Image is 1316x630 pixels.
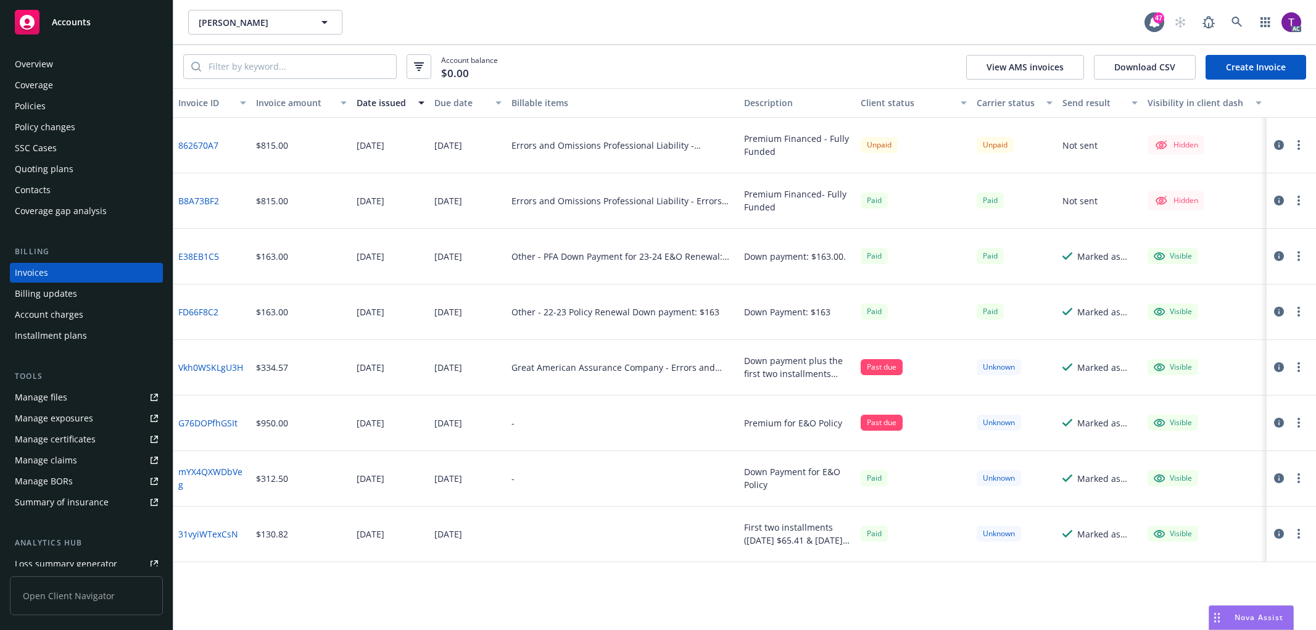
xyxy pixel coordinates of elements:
div: [DATE] [357,139,384,152]
div: $334.57 [256,361,288,374]
a: Manage BORs [10,471,163,491]
a: 862670A7 [178,139,218,152]
div: [DATE] [434,417,462,429]
a: Invoices [10,263,163,283]
a: Create Invoice [1206,55,1306,80]
a: 31vyiWTexCsN [178,528,238,541]
div: Down payment plus the first two installments ($203.75 + $65.41+ $65.41) [744,354,851,380]
div: Policy changes [15,117,75,137]
div: Invoice amount [256,96,333,109]
div: [DATE] [357,417,384,429]
div: Send result [1062,96,1124,109]
div: Paid [977,304,1004,319]
div: [DATE] [434,361,462,374]
a: Search [1225,10,1249,35]
button: Carrier status [972,88,1057,118]
button: Description [739,88,856,118]
div: $163.00 [256,250,288,263]
div: Paid [861,526,888,541]
div: [DATE] [434,305,462,318]
div: [DATE] [357,305,384,318]
div: [DATE] [357,472,384,485]
div: Other - PFA Down Payment for 23-24 E&O Renewal: $163.00 [511,250,734,263]
div: Paid [861,248,888,263]
div: Not sent [1062,139,1098,152]
div: Analytics hub [10,537,163,549]
div: Invoice ID [178,96,233,109]
div: Account charges [15,305,83,325]
button: Invoice amount [251,88,352,118]
div: Unpaid [861,137,898,152]
div: Paid [977,193,1004,208]
div: - [511,472,515,485]
div: Errors and Omissions Professional Liability - Errors and Omissions - To be assigned - 9421 - [PER... [511,194,734,207]
button: Visibility in client dash [1143,88,1267,118]
div: Contacts [15,180,51,200]
div: Not sent [1062,194,1098,207]
input: Filter by keyword... [201,55,396,78]
div: Visible [1154,362,1192,373]
button: Due date [429,88,507,118]
div: Marked as sent [1077,417,1138,429]
button: [PERSON_NAME] [188,10,342,35]
div: Down Payment for E&O Policy [744,465,851,491]
div: [DATE] [434,250,462,263]
div: $815.00 [256,139,288,152]
div: Carrier status [977,96,1038,109]
div: - [511,417,515,429]
div: Visible [1154,251,1192,262]
div: $950.00 [256,417,288,429]
button: Billable items [507,88,739,118]
a: Report a Bug [1196,10,1221,35]
a: Coverage gap analysis [10,201,163,221]
div: [DATE] [434,528,462,541]
div: Marked as sent [1077,361,1138,374]
button: Download CSV [1094,55,1196,80]
span: $0.00 [441,65,469,81]
div: Manage certificates [15,429,96,449]
div: Marked as sent [1077,528,1138,541]
div: Unknown [977,526,1021,541]
div: Visibility in client dash [1148,96,1248,109]
div: Invoices [15,263,48,283]
a: Manage certificates [10,429,163,449]
div: Tools [10,370,163,383]
button: Invoice ID [173,88,251,118]
div: Due date [434,96,489,109]
div: Unknown [977,359,1021,375]
div: $163.00 [256,305,288,318]
a: Manage claims [10,450,163,470]
div: Installment plans [15,326,87,346]
div: Paid [977,248,1004,263]
div: Unknown [977,470,1021,486]
span: Paid [861,470,888,486]
div: Down Payment: $163 [744,305,830,318]
a: Overview [10,54,163,74]
div: Past due [861,359,903,375]
span: [PERSON_NAME] [199,16,305,29]
span: Paid [861,193,888,208]
div: [DATE] [357,361,384,374]
button: Client status [856,88,972,118]
div: Manage exposures [15,408,93,428]
span: Nova Assist [1235,612,1283,623]
button: Nova Assist [1209,605,1294,630]
button: Date issued [352,88,429,118]
div: $312.50 [256,472,288,485]
a: Installment plans [10,326,163,346]
div: Hidden [1154,138,1198,152]
a: Quoting plans [10,159,163,179]
div: Overview [15,54,53,74]
a: Policies [10,96,163,116]
div: Great American Assurance Company - Errors and Omissions [511,361,734,374]
div: Loss summary generator [15,554,117,574]
a: Contacts [10,180,163,200]
div: Unpaid [977,137,1014,152]
a: Policy changes [10,117,163,137]
div: Coverage [15,75,53,95]
div: $815.00 [256,194,288,207]
svg: Search [191,62,201,72]
div: Visible [1154,306,1192,317]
